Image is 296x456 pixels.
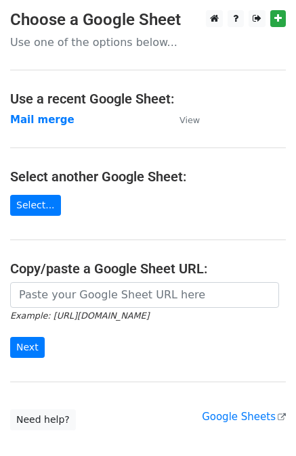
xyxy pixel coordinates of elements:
h4: Use a recent Google Sheet: [10,91,286,107]
h3: Choose a Google Sheet [10,10,286,30]
p: Use one of the options below... [10,35,286,49]
input: Paste your Google Sheet URL here [10,282,279,308]
a: Need help? [10,409,76,430]
input: Next [10,337,45,358]
a: View [166,114,200,126]
h4: Copy/paste a Google Sheet URL: [10,260,286,277]
small: View [179,115,200,125]
a: Select... [10,195,61,216]
h4: Select another Google Sheet: [10,168,286,185]
a: Mail merge [10,114,75,126]
a: Google Sheets [202,411,286,423]
small: Example: [URL][DOMAIN_NAME] [10,311,149,321]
